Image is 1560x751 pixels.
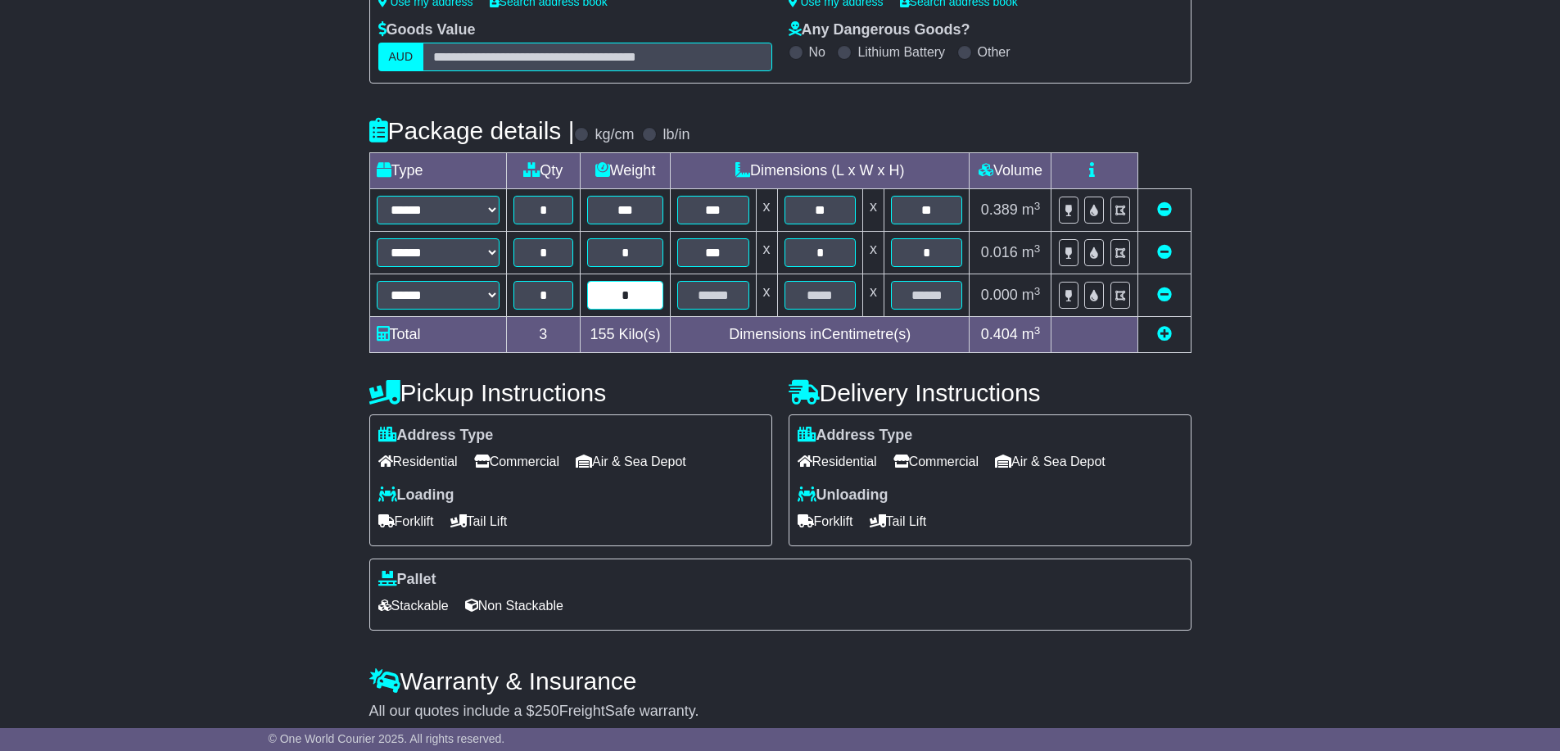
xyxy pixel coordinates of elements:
[581,153,671,189] td: Weight
[978,44,1011,60] label: Other
[369,117,575,144] h4: Package details |
[798,449,877,474] span: Residential
[671,317,970,353] td: Dimensions in Centimetre(s)
[1034,200,1041,212] sup: 3
[590,326,615,342] span: 155
[1034,324,1041,337] sup: 3
[506,153,581,189] td: Qty
[474,449,559,474] span: Commercial
[756,232,777,274] td: x
[1034,285,1041,297] sup: 3
[581,317,671,353] td: Kilo(s)
[798,486,889,504] label: Unloading
[506,317,581,353] td: 3
[789,21,970,39] label: Any Dangerous Goods?
[465,593,563,618] span: Non Stackable
[1157,326,1172,342] a: Add new item
[378,593,449,618] span: Stackable
[369,703,1191,721] div: All our quotes include a $ FreightSafe warranty.
[1157,244,1172,260] a: Remove this item
[671,153,970,189] td: Dimensions (L x W x H)
[809,44,825,60] label: No
[450,509,508,534] span: Tail Lift
[378,427,494,445] label: Address Type
[378,486,454,504] label: Loading
[862,274,884,317] td: x
[1022,201,1041,218] span: m
[893,449,979,474] span: Commercial
[862,189,884,232] td: x
[595,126,634,144] label: kg/cm
[870,509,927,534] span: Tail Lift
[1022,326,1041,342] span: m
[756,274,777,317] td: x
[369,667,1191,694] h4: Warranty & Insurance
[378,21,476,39] label: Goods Value
[369,153,506,189] td: Type
[378,449,458,474] span: Residential
[970,153,1051,189] td: Volume
[981,244,1018,260] span: 0.016
[798,427,913,445] label: Address Type
[756,189,777,232] td: x
[369,317,506,353] td: Total
[662,126,690,144] label: lb/in
[1022,287,1041,303] span: m
[789,379,1191,406] h4: Delivery Instructions
[857,44,945,60] label: Lithium Battery
[1157,287,1172,303] a: Remove this item
[1157,201,1172,218] a: Remove this item
[798,509,853,534] span: Forklift
[862,232,884,274] td: x
[981,326,1018,342] span: 0.404
[369,379,772,406] h4: Pickup Instructions
[378,509,434,534] span: Forklift
[1034,242,1041,255] sup: 3
[576,449,686,474] span: Air & Sea Depot
[378,43,424,71] label: AUD
[378,571,436,589] label: Pallet
[1022,244,1041,260] span: m
[269,732,505,745] span: © One World Courier 2025. All rights reserved.
[995,449,1106,474] span: Air & Sea Depot
[535,703,559,719] span: 250
[981,201,1018,218] span: 0.389
[981,287,1018,303] span: 0.000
